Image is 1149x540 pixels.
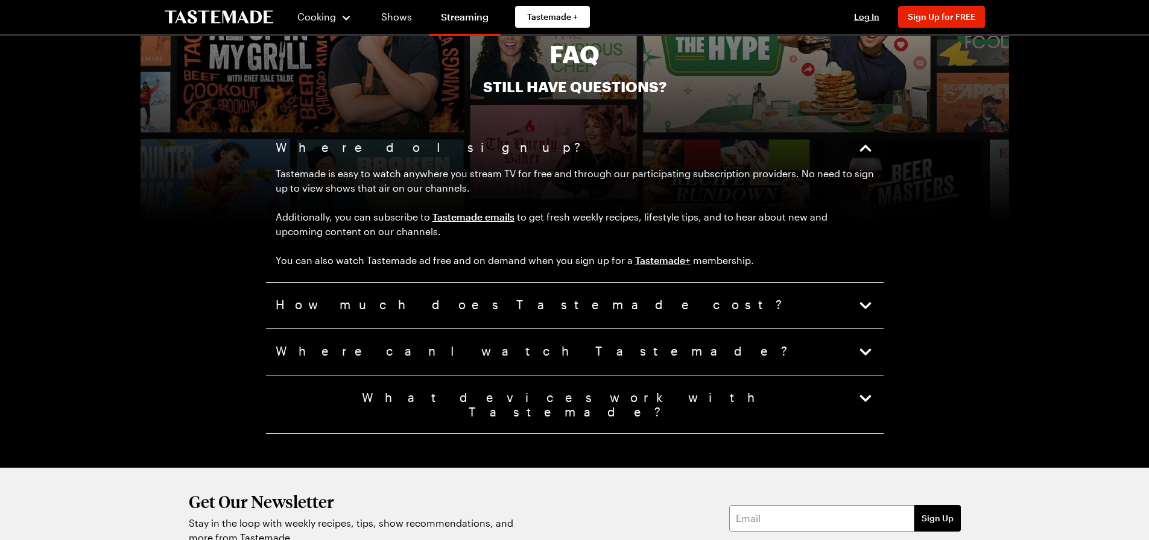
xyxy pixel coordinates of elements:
p: Tastemade is easy to watch anywhere you stream TV for free and through our participating subscrip... [276,166,874,268]
button: Log In [843,11,891,23]
button: Where can I watch Tastemade? [276,344,874,360]
button: Where do I sign up? [276,140,874,157]
span: Sign Up [922,512,954,524]
button: How much does Tastemade cost? [276,297,874,314]
span: Tastemade + [527,11,578,23]
button: Sign Up for FREE [898,6,985,28]
a: To Tastemade Home Page [165,10,273,24]
p: Still have questions? [483,77,666,96]
button: What devices work with Tastemade? [276,390,874,419]
a: Tastemade emails [432,211,514,222]
a: Tastemade+ [635,254,691,266]
span: Log In [854,11,879,22]
a: Tastemade + [515,6,590,28]
span: Where can I watch Tastemade? [276,344,790,360]
button: Cooking [297,2,352,31]
button: Sign Up [914,505,961,532]
a: Streaming [429,2,501,36]
span: Cooking [297,11,336,22]
span: How much does Tastemade cost? [276,297,785,314]
h2: Get Our Newsletter [189,492,521,511]
span: Where do I sign up? [276,140,583,157]
span: What devices work with Tastemade? [276,390,857,419]
input: Email [729,505,914,532]
h3: FAQ [549,41,600,67]
span: Sign Up for FREE [908,11,975,22]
